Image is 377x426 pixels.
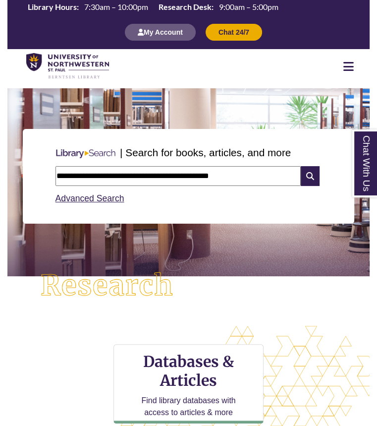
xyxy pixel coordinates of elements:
a: My Account [125,28,196,36]
img: UNWSP Library Logo [26,53,109,79]
img: Libary Search [52,145,120,162]
a: Advanced Search [55,193,124,203]
a: Chat 24/7 [206,28,262,36]
img: Research [26,257,189,314]
i: Search [301,166,320,186]
p: Find library databases with access to articles & more [135,395,242,419]
table: Hours Today [24,1,282,12]
p: | Search for books, articles, and more [120,145,291,160]
h3: Databases & Articles [122,352,256,390]
a: Hours Today [24,1,282,13]
th: Library Hours: [24,1,80,12]
button: Chat 24/7 [206,24,262,41]
th: Research Desk: [155,1,215,12]
span: 7:30am – 10:00pm [84,2,148,11]
a: Databases & Articles Find library databases with access to articles & more [113,344,264,424]
span: 9:00am – 5:00pm [219,2,278,11]
button: My Account [125,24,196,41]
